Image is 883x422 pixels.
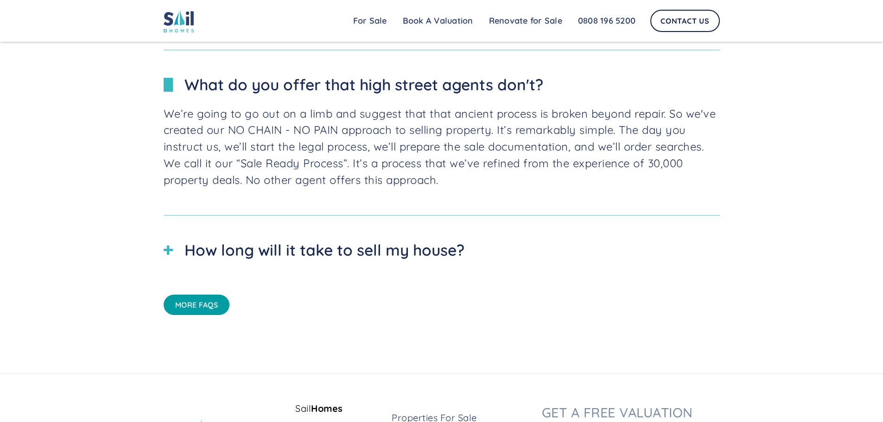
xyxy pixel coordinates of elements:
[650,10,720,32] a: Contact Us
[481,12,570,30] a: Renovate for Sale
[184,239,464,262] div: How long will it take to sell my house?
[164,9,194,32] img: sail home logo colored
[311,403,343,414] strong: Homes
[395,12,481,30] a: Book A Valuation
[345,12,395,30] a: For Sale
[164,295,230,315] a: More FAQs
[164,106,720,189] p: We’re going to go out on a limb and suggest that that ancient process is broken beyond repair. So...
[295,402,384,415] a: SailHomes
[184,73,543,96] div: What do you offer that high street agents don't?
[570,12,643,30] a: 0808 196 5200
[542,404,720,420] h3: Get a free valuation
